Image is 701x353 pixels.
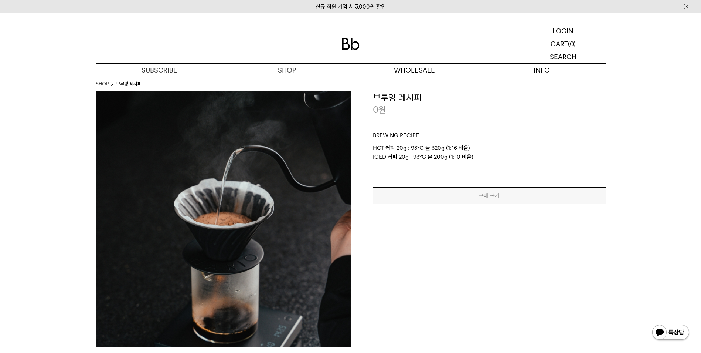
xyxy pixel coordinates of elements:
a: SUBSCRIBE [96,64,223,77]
a: 신규 회원 가입 시 3,000원 할인 [316,3,386,10]
p: WHOLESALE [351,64,478,77]
button: 구매 불가 [373,187,606,204]
a: LOGIN [521,24,606,37]
p: SEARCH [550,50,576,63]
h3: 브루잉 레시피 [373,91,606,104]
p: 0 [373,104,386,116]
img: 카카오톡 채널 1:1 채팅 버튼 [651,324,690,342]
li: 브루잉 레시피 [116,80,142,88]
p: BREWING RECIPE [373,131,606,144]
img: 로고 [342,38,360,50]
a: CART (0) [521,37,606,50]
p: HOT 커피 20g : 93℃ 물 320g (1:16 비율) ICED 커피 20g : 93℃ 물 200g (1:10 비율) [373,144,606,161]
a: SHOP [223,64,351,77]
p: LOGIN [552,24,574,37]
p: (0) [568,37,576,50]
p: INFO [478,64,606,77]
a: SHOP [96,80,109,88]
img: 브루잉 레시피 [96,91,351,347]
p: CART [551,37,568,50]
span: 원 [378,104,386,115]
